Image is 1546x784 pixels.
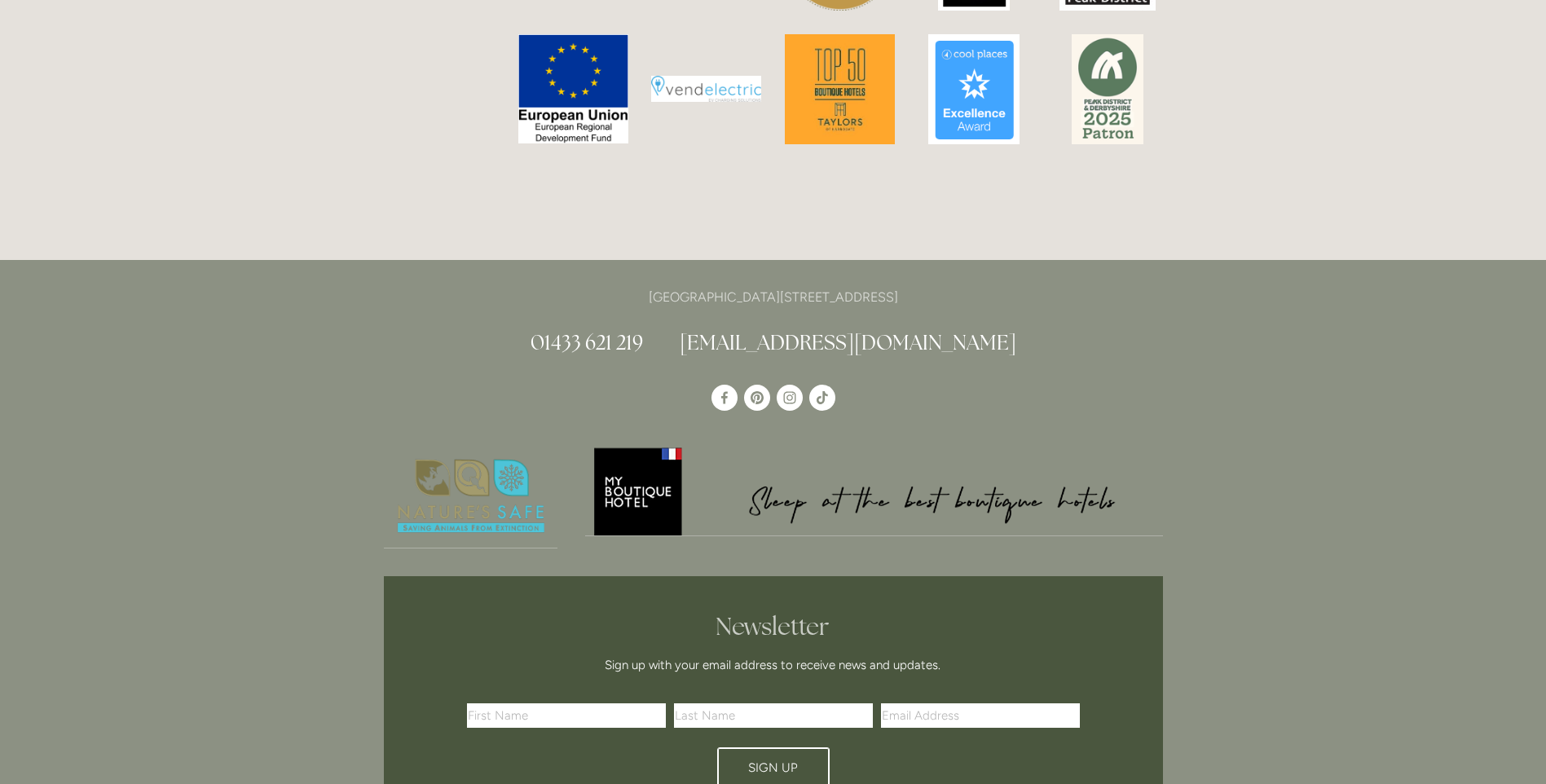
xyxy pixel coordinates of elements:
[674,703,873,728] input: Last Name
[1072,34,1143,144] img: Patron logo 2025.png
[744,385,770,411] a: Pinterest
[384,445,558,548] a: Nature's Safe - Logo
[809,385,835,411] a: TikTok
[585,445,1163,536] a: My Boutique Hotel - Logo
[384,286,1163,308] p: [GEOGRAPHIC_DATA][STREET_ADDRESS]
[531,329,643,355] a: 01433 621 219
[711,385,738,411] a: Losehill House Hotel & Spa
[928,34,1020,144] img: unnamed (3).png
[785,34,895,144] img: 241175798_154761783504700_338573683048856928_n.jpg
[518,34,628,143] img: LogoERDF_Col_Portrait.png
[881,703,1080,728] input: Email Address
[585,445,1163,535] img: My Boutique Hotel - Logo
[680,329,1016,355] a: [EMAIL_ADDRESS][DOMAIN_NAME]
[651,76,761,102] img: download.png
[777,385,803,411] a: Instagram
[748,760,798,775] span: Sign Up
[473,612,1074,641] h2: Newsletter
[473,655,1074,675] p: Sign up with your email address to receive news and updates.
[467,703,666,728] input: First Name
[384,445,558,548] img: Nature's Safe - Logo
